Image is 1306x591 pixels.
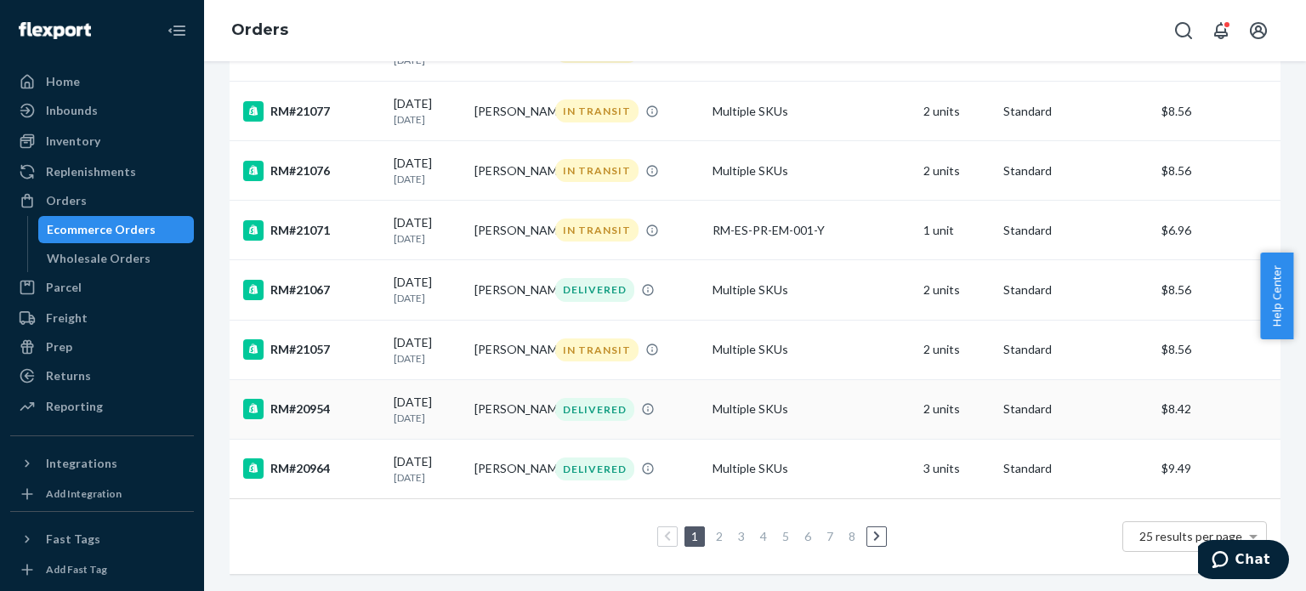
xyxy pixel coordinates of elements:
[231,20,288,39] a: Orders
[917,260,997,320] td: 2 units
[1155,260,1280,320] td: $8.56
[917,439,997,498] td: 3 units
[10,128,194,155] a: Inventory
[1003,281,1147,298] p: Standard
[243,399,380,419] div: RM#20954
[917,379,997,439] td: 2 units
[555,457,634,480] div: DELIVERED
[917,201,997,260] td: 1 unit
[917,320,997,379] td: 2 units
[10,362,194,389] a: Returns
[757,529,770,543] a: Page 4
[468,379,548,439] td: [PERSON_NAME]
[1155,320,1280,379] td: $8.56
[160,14,194,48] button: Close Navigation
[10,158,194,185] a: Replenishments
[19,22,91,39] img: Flexport logo
[1003,460,1147,477] p: Standard
[46,531,100,548] div: Fast Tags
[1155,82,1280,141] td: $8.56
[243,101,380,122] div: RM#21077
[1241,14,1275,48] button: Open account menu
[779,529,792,543] a: Page 5
[394,231,461,246] p: [DATE]
[10,333,194,361] a: Prep
[555,338,639,361] div: IN TRANSIT
[1167,14,1201,48] button: Open Search Box
[394,274,461,305] div: [DATE]
[243,339,380,360] div: RM#21057
[10,393,194,420] a: Reporting
[46,486,122,501] div: Add Integration
[243,458,380,479] div: RM#20964
[468,320,548,379] td: [PERSON_NAME]
[468,439,548,498] td: [PERSON_NAME]
[46,398,103,415] div: Reporting
[394,453,461,485] div: [DATE]
[46,133,100,150] div: Inventory
[394,411,461,425] p: [DATE]
[394,351,461,366] p: [DATE]
[394,334,461,366] div: [DATE]
[706,82,916,141] td: Multiple SKUs
[46,73,80,90] div: Home
[46,455,117,472] div: Integrations
[46,562,107,577] div: Add Fast Tag
[555,99,639,122] div: IN TRANSIT
[555,398,634,421] div: DELIVERED
[713,222,909,239] div: RM-ES-PR-EM-001-Y
[218,6,302,55] ol: breadcrumbs
[1198,540,1289,582] iframe: Opens a widget where you can chat to one of our agents
[706,379,916,439] td: Multiple SKUs
[468,201,548,260] td: [PERSON_NAME]
[10,526,194,553] button: Fast Tags
[46,192,87,209] div: Orders
[38,216,195,243] a: Ecommerce Orders
[706,439,916,498] td: Multiple SKUs
[1260,253,1293,339] button: Help Center
[243,161,380,181] div: RM#21076
[688,529,701,543] a: Page 1 is your current page
[47,250,150,267] div: Wholesale Orders
[706,260,916,320] td: Multiple SKUs
[1155,439,1280,498] td: $9.49
[555,278,634,301] div: DELIVERED
[10,560,194,580] a: Add Fast Tag
[10,68,194,95] a: Home
[10,97,194,124] a: Inbounds
[1003,222,1147,239] p: Standard
[1155,379,1280,439] td: $8.42
[1155,141,1280,201] td: $8.56
[1155,201,1280,260] td: $6.96
[468,82,548,141] td: [PERSON_NAME]
[46,163,136,180] div: Replenishments
[706,320,916,379] td: Multiple SKUs
[555,219,639,242] div: IN TRANSIT
[46,279,82,296] div: Parcel
[394,95,461,127] div: [DATE]
[706,141,916,201] td: Multiple SKUs
[845,529,859,543] a: Page 8
[735,529,748,543] a: Page 3
[823,529,837,543] a: Page 7
[243,220,380,241] div: RM#21071
[394,394,461,425] div: [DATE]
[1003,103,1147,120] p: Standard
[10,304,194,332] a: Freight
[243,280,380,300] div: RM#21067
[1204,14,1238,48] button: Open notifications
[46,102,98,119] div: Inbounds
[713,529,726,543] a: Page 2
[468,260,548,320] td: [PERSON_NAME]
[47,221,156,238] div: Ecommerce Orders
[394,112,461,127] p: [DATE]
[394,291,461,305] p: [DATE]
[394,214,461,246] div: [DATE]
[555,159,639,182] div: IN TRANSIT
[10,274,194,301] a: Parcel
[1003,401,1147,418] p: Standard
[10,484,194,504] a: Add Integration
[46,367,91,384] div: Returns
[10,450,194,477] button: Integrations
